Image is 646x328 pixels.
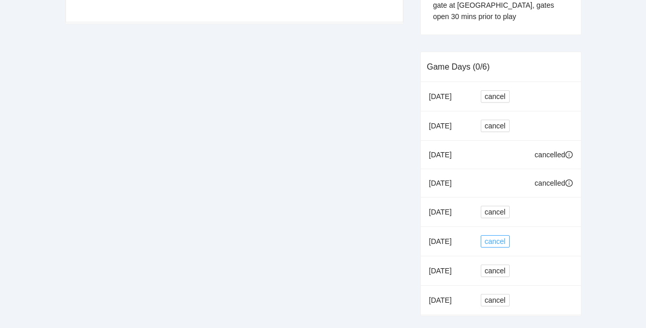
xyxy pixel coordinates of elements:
span: info-circle [565,179,573,187]
span: cancel [485,265,506,276]
button: cancel [481,294,510,306]
span: cancelled [534,151,565,159]
span: cancel [485,120,506,132]
td: [DATE] [421,169,472,198]
span: cancel [485,206,506,218]
div: Game Days (0/6) [427,52,575,81]
span: cancelled [534,179,565,187]
td: [DATE] [421,256,472,286]
button: cancel [481,206,510,218]
button: cancel [481,120,510,132]
span: cancel [485,236,506,247]
button: cancel [481,265,510,277]
td: [DATE] [421,111,472,141]
button: cancel [481,235,510,248]
span: cancel [485,294,506,306]
td: [DATE] [421,227,472,256]
button: cancel [481,90,510,103]
td: [DATE] [421,141,472,169]
td: [DATE] [421,198,472,227]
td: [DATE] [421,82,472,111]
span: info-circle [565,151,573,158]
span: cancel [485,91,506,102]
td: [DATE] [421,286,472,315]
